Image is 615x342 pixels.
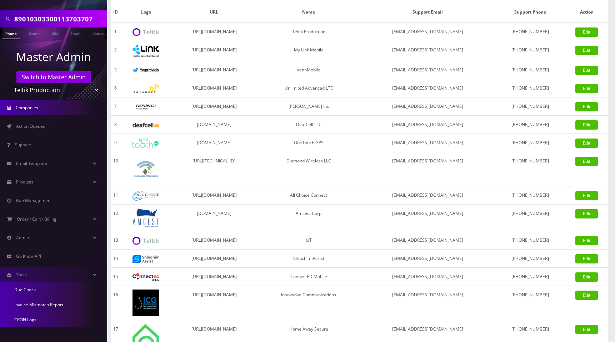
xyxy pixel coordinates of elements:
[495,79,565,97] td: [PHONE_NUMBER]
[132,123,159,127] img: DeafCell LLC
[132,104,159,110] img: Rexing Inc
[495,268,565,286] td: [PHONE_NUMBER]
[132,273,159,281] img: ConnectED Mobile
[495,116,565,134] td: [PHONE_NUMBER]
[111,268,121,286] td: 15
[495,41,565,61] td: [PHONE_NUMBER]
[171,97,257,116] td: [URL][DOMAIN_NAME]
[361,268,495,286] td: [EMAIL_ADDRESS][DOMAIN_NAME]
[132,28,159,36] img: Teltik Production
[171,186,257,205] td: [URL][DOMAIN_NAME]
[257,23,361,41] td: Teltik Production
[495,97,565,116] td: [PHONE_NUMBER]
[111,186,121,205] td: 11
[257,2,361,23] th: Name
[575,191,598,200] a: Edit
[171,134,257,152] td: [DOMAIN_NAME]
[111,231,121,250] td: 13
[111,41,121,61] td: 2
[16,179,34,185] span: Products
[132,139,159,148] img: OneTouch GPS
[132,45,159,57] img: My Link Mobile
[111,286,121,320] td: 16
[575,120,598,130] a: Edit
[17,216,56,222] span: Order / Cart / Billing
[361,186,495,205] td: [EMAIL_ADDRESS][DOMAIN_NAME]
[257,97,361,116] td: [PERSON_NAME] Inc
[575,84,598,93] a: Edit
[171,23,257,41] td: [URL][DOMAIN_NAME]
[48,27,62,39] a: SIM
[111,152,121,186] td: 10
[575,325,598,334] a: Edit
[132,208,159,227] img: Amcest Corp
[171,205,257,231] td: [DOMAIN_NAME]
[171,61,257,79] td: [URL][DOMAIN_NAME]
[132,156,159,182] img: Diamond Wireless LLC
[121,2,171,23] th: Logo
[495,186,565,205] td: [PHONE_NUMBER]
[111,134,121,152] td: 9
[89,27,113,39] a: Company
[575,209,598,218] a: Edit
[495,2,565,23] th: Support Phone
[132,68,159,73] img: VennMobile
[361,134,495,152] td: [EMAIL_ADDRESS][DOMAIN_NAME]
[171,41,257,61] td: [URL][DOMAIN_NAME]
[16,253,41,259] span: Go Know API
[361,97,495,116] td: [EMAIL_ADDRESS][DOMAIN_NAME]
[257,116,361,134] td: DeafCell LLC
[171,79,257,97] td: [URL][DOMAIN_NAME]
[495,205,565,231] td: [PHONE_NUMBER]
[575,254,598,263] a: Edit
[361,41,495,61] td: [EMAIL_ADDRESS][DOMAIN_NAME]
[2,27,20,39] a: Phone
[361,2,495,23] th: Support Email
[171,152,257,186] td: [URL][TECHNICAL_ID]
[575,102,598,111] a: Edit
[257,268,361,286] td: ConnectED Mobile
[575,272,598,282] a: Edit
[171,250,257,268] td: [URL][DOMAIN_NAME]
[111,79,121,97] td: 6
[257,152,361,186] td: Diamond Wireless LLC
[565,2,608,23] th: Action
[111,116,121,134] td: 8
[171,231,257,250] td: [URL][DOMAIN_NAME]
[495,250,565,268] td: [PHONE_NUMBER]
[575,46,598,55] a: Edit
[575,139,598,148] a: Edit
[16,71,91,83] a: Switch to Master Admin
[575,27,598,37] a: Edit
[16,272,27,278] span: Tools
[257,134,361,152] td: OneTouch GPS
[361,61,495,79] td: [EMAIL_ADDRESS][DOMAIN_NAME]
[361,152,495,186] td: [EMAIL_ADDRESS][DOMAIN_NAME]
[171,116,257,134] td: [DOMAIN_NAME]
[111,61,121,79] td: 3
[495,152,565,186] td: [PHONE_NUMBER]
[495,134,565,152] td: [PHONE_NUMBER]
[575,291,598,300] a: Edit
[111,205,121,231] td: 12
[132,191,159,201] img: All Choice Connect
[361,205,495,231] td: [EMAIL_ADDRESS][DOMAIN_NAME]
[16,160,47,166] span: Email Template
[14,12,105,26] input: Search in Company
[257,286,361,320] td: Innovative Communications
[132,237,159,245] img: IoT
[67,27,84,39] a: Email
[257,41,361,61] td: My Link Mobile
[495,286,565,320] td: [PHONE_NUMBER]
[257,250,361,268] td: Shluchim Assist
[495,61,565,79] td: [PHONE_NUMBER]
[171,286,257,320] td: [URL][DOMAIN_NAME]
[575,236,598,245] a: Edit
[16,235,29,241] span: Admin
[111,23,121,41] td: 1
[132,290,159,316] img: Innovative Communications
[16,123,45,129] span: Action Queues
[111,97,121,116] td: 7
[257,231,361,250] td: IoT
